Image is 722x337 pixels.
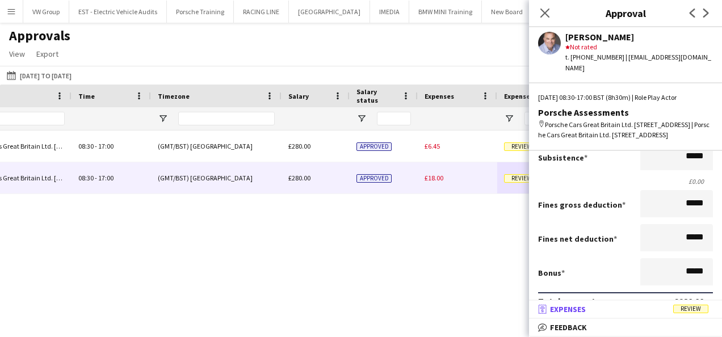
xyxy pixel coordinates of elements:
[538,268,565,278] label: Bonus
[167,1,234,23] button: Porsche Training
[538,177,713,186] div: £0.00
[288,92,309,100] span: Salary
[5,69,74,82] button: [DATE] to [DATE]
[529,301,722,318] mat-expansion-panel-header: ExpensesReview
[538,120,713,140] div: Porsche Cars Great Britain Ltd. [STREET_ADDRESS] | Porsche Cars Great Britain Ltd. [STREET_ADDRESS]
[425,142,440,150] span: £6.45
[356,87,397,104] span: Salary status
[98,174,114,182] span: 17:00
[538,200,626,210] label: Fines gross deduction
[425,174,443,182] span: £18.00
[409,1,482,23] button: BMW MINI Training
[23,1,69,23] button: VW Group
[538,92,713,103] div: [DATE] 08:30-17:00 BST (8h30m) | Role Play Actor
[9,49,25,59] span: View
[158,92,190,100] span: Timezone
[95,174,97,182] span: -
[78,174,94,182] span: 08:30
[538,234,617,244] label: Fines net deduction
[673,305,708,313] span: Review
[504,174,539,183] span: Review
[78,142,94,150] span: 08:30
[69,1,167,23] button: EST - Electric Vehicle Audits
[370,1,409,23] button: IMEDIA
[78,92,95,100] span: Time
[674,296,704,307] div: £280.00
[288,174,310,182] span: £280.00
[151,162,282,193] div: (GMT/BST) [GEOGRAPHIC_DATA]
[5,47,30,61] a: View
[377,112,411,125] input: Salary status Filter Input
[529,319,722,336] mat-expansion-panel-header: Feedback
[98,142,114,150] span: 17:00
[36,49,58,59] span: Export
[565,32,713,42] div: [PERSON_NAME]
[356,142,392,151] span: Approved
[234,1,289,23] button: RACING LINE
[538,153,587,163] label: Subsistence
[151,130,282,162] div: (GMT/BST) [GEOGRAPHIC_DATA]
[32,47,63,61] a: Export
[95,142,97,150] span: -
[504,92,556,100] span: Expenses status
[289,1,370,23] button: [GEOGRAPHIC_DATA]
[565,42,713,52] div: Not rated
[565,52,713,73] div: t. [PHONE_NUMBER] | [EMAIL_ADDRESS][DOMAIN_NAME]
[288,142,310,150] span: £280.00
[538,107,713,117] div: Porsche Assessments
[504,142,539,151] span: Review
[482,1,532,23] button: New Board
[504,113,514,124] button: Open Filter Menu
[178,112,275,125] input: Timezone Filter Input
[538,296,595,307] div: Total amount
[356,113,367,124] button: Open Filter Menu
[356,174,392,183] span: Approved
[425,92,454,100] span: Expenses
[524,112,570,125] input: Expenses status Filter Input
[158,113,168,124] button: Open Filter Menu
[550,322,587,332] span: Feedback
[529,6,722,20] h3: Approval
[550,304,586,314] span: Expenses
